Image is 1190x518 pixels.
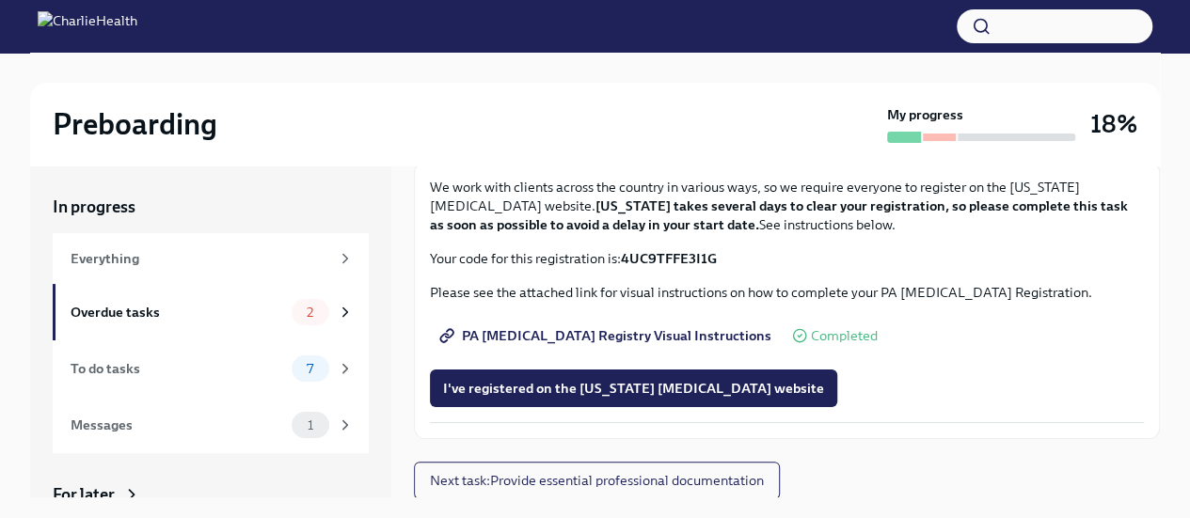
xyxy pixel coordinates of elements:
a: Overdue tasks2 [53,284,369,340]
div: Everything [71,248,329,269]
p: Please see the attached link for visual instructions on how to complete your PA [MEDICAL_DATA] Re... [430,283,1144,302]
h2: Preboarding [53,105,217,143]
span: 2 [295,306,325,320]
div: Messages [71,415,284,435]
strong: [US_STATE] takes several days to clear your registration, so please complete this task as soon as... [430,197,1128,233]
a: In progress [53,196,369,218]
img: CharlieHealth [38,11,137,41]
a: Messages1 [53,397,369,453]
button: Next task:Provide essential professional documentation [414,462,780,499]
span: 7 [295,362,325,376]
button: I've registered on the [US_STATE] [MEDICAL_DATA] website [430,369,837,407]
p: Your code for this registration is: [430,249,1144,268]
strong: 4UC9TFFE3I1G [621,250,717,267]
span: I've registered on the [US_STATE] [MEDICAL_DATA] website [443,379,824,398]
a: Everything [53,233,369,284]
a: PA [MEDICAL_DATA] Registry Visual Instructions [430,317,785,354]
a: To do tasks7 [53,340,369,397]
span: 1 [296,418,325,432]
div: To do tasks [71,358,284,379]
span: Next task : Provide essential professional documentation [430,471,764,490]
a: For later [53,483,369,506]
p: We work with clients across the country in various ways, so we require everyone to register on th... [430,178,1144,234]
div: Overdue tasks [71,302,284,322]
strong: My progress [887,105,963,124]
h3: 18% [1090,107,1137,141]
span: PA [MEDICAL_DATA] Registry Visual Instructions [443,326,771,345]
div: For later [53,483,115,506]
span: Completed [811,329,878,343]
